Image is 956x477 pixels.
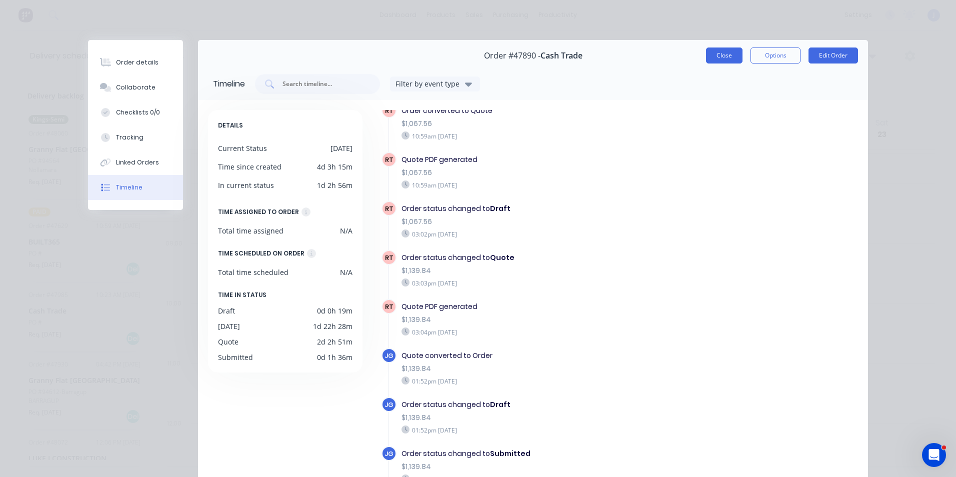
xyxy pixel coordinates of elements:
[218,161,281,172] div: Time since created
[490,203,510,213] b: Draft
[401,461,695,472] div: $1,139.84
[401,180,695,189] div: 10:59am [DATE]
[401,203,695,214] div: Order status changed to
[401,350,695,361] div: Quote converted to Order
[218,305,235,316] div: Draft
[116,108,160,117] div: Checklists 0/0
[317,305,352,316] div: 0d 0h 19m
[401,265,695,276] div: $1,139.84
[116,58,158,67] div: Order details
[218,225,283,236] div: Total time assigned
[218,267,288,277] div: Total time scheduled
[116,133,143,142] div: Tracking
[340,267,352,277] div: N/A
[401,412,695,423] div: $1,139.84
[484,51,540,60] span: Order #47890 -
[401,301,695,312] div: Quote PDF generated
[401,314,695,325] div: $1,139.84
[401,363,695,374] div: $1,139.84
[401,167,695,178] div: $1,067.56
[281,79,364,89] input: Search timeline...
[218,248,304,259] div: TIME SCHEDULED ON ORDER
[88,50,183,75] button: Order details
[313,321,352,331] div: 1d 22h 28m
[385,155,393,164] span: RT
[340,225,352,236] div: N/A
[401,154,695,165] div: Quote PDF generated
[401,131,695,140] div: 10:59am [DATE]
[384,400,393,409] span: JG
[88,125,183,150] button: Tracking
[401,216,695,227] div: $1,067.56
[385,302,393,311] span: RT
[384,351,393,360] span: JG
[401,376,695,385] div: 01:52pm [DATE]
[317,336,352,347] div: 2d 2h 51m
[706,47,742,63] button: Close
[88,175,183,200] button: Timeline
[218,336,238,347] div: Quote
[88,75,183,100] button: Collaborate
[317,352,352,362] div: 0d 1h 36m
[213,78,245,90] div: Timeline
[385,106,393,115] span: RT
[330,143,352,153] div: [DATE]
[490,399,510,409] b: Draft
[401,425,695,434] div: 01:52pm [DATE]
[401,327,695,336] div: 03:04pm [DATE]
[218,321,240,331] div: [DATE]
[317,180,352,190] div: 1d 2h 56m
[385,253,393,262] span: RT
[540,51,582,60] span: Cash Trade
[218,206,299,217] div: TIME ASSIGNED TO ORDER
[116,158,159,167] div: Linked Orders
[88,100,183,125] button: Checklists 0/0
[401,105,695,116] div: Order converted to Quote
[401,118,695,129] div: $1,067.56
[808,47,858,63] button: Edit Order
[317,161,352,172] div: 4d 3h 15m
[218,352,253,362] div: Submitted
[116,83,155,92] div: Collaborate
[218,143,267,153] div: Current Status
[116,183,142,192] div: Timeline
[401,229,695,238] div: 03:02pm [DATE]
[395,78,462,89] div: Filter by event type
[218,180,274,190] div: In current status
[922,443,946,467] iframe: Intercom live chat
[401,278,695,287] div: 03:03pm [DATE]
[401,399,695,410] div: Order status changed to
[384,449,393,458] span: JG
[401,448,695,459] div: Order status changed to
[88,150,183,175] button: Linked Orders
[385,204,393,213] span: RT
[490,448,530,458] b: Submitted
[218,289,266,300] span: TIME IN STATUS
[218,120,243,131] span: DETAILS
[750,47,800,63] button: Options
[390,76,480,91] button: Filter by event type
[490,252,514,262] b: Quote
[401,252,695,263] div: Order status changed to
